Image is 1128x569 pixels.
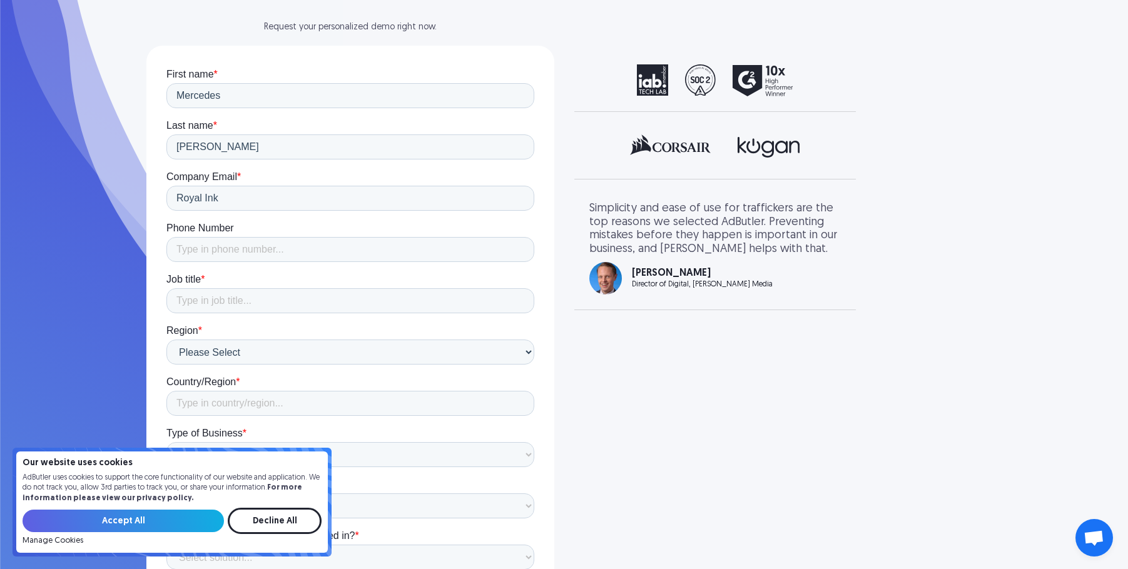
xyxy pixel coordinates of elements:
[589,64,841,96] div: 1 of 2
[1075,519,1113,556] div: Open chat
[23,510,224,532] input: Accept All
[23,473,322,504] p: AdButler uses cookies to support the core functionality of our website and application. We do not...
[589,202,841,295] div: carousel
[23,508,322,545] form: Email Form
[589,202,841,295] div: 2 of 3
[228,508,322,534] input: Decline All
[589,134,841,164] div: carousel
[632,281,773,288] div: Director of Digital, [PERSON_NAME] Media
[146,23,554,32] div: Request your personalized demo right now.
[589,134,639,164] div: previous slide
[23,459,322,468] h4: Our website uses cookies
[632,268,773,278] div: [PERSON_NAME]
[791,64,841,96] div: next slide
[589,202,639,295] div: previous slide
[791,202,841,295] div: next slide
[589,134,841,160] div: 2 of 3
[23,536,83,545] a: Manage Cookies
[589,64,841,96] div: carousel
[589,202,841,256] div: Simplicity and ease of use for traffickers are the top reasons we selected AdButler. Preventing m...
[791,134,841,164] div: next slide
